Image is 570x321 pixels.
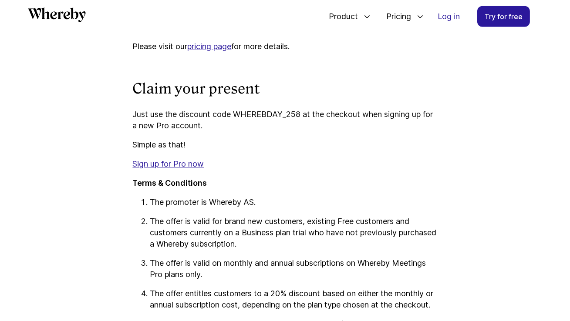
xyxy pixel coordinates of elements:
[150,288,438,311] p: The offer entitles customers to a 20% discount based on either the monthly or annual subscription...
[150,216,438,250] p: The offer is valid for brand new customers, existing Free customers and customers currently on a ...
[28,7,86,25] a: Whereby
[133,80,438,98] h3: Claim your present
[133,178,207,187] strong: Terms & Conditions
[431,7,467,27] a: Log in
[133,109,438,131] p: Just use the discount code WHEREBDAY_258 at the checkout when signing up for a new Pro account.
[133,159,204,168] a: Sign up for Pro now
[150,257,438,280] p: The offer is valid on monthly and annual subscriptions on Whereby Meetings Pro plans only.
[188,42,232,51] a: pricing page
[133,41,438,52] p: Please visit our for more details.
[133,139,438,150] p: Simple as that!
[477,6,530,27] a: Try for free
[150,197,438,208] p: The promoter is Whereby AS.
[28,7,86,22] svg: Whereby
[320,2,360,31] span: Product
[378,2,413,31] span: Pricing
